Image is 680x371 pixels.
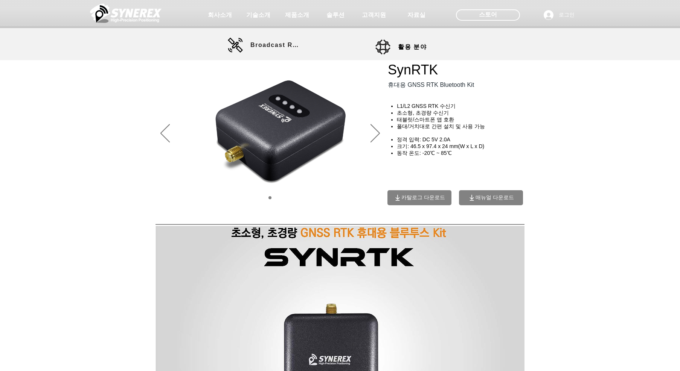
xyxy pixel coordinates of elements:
[387,190,451,205] a: 카탈로그 다운로드
[538,8,580,22] button: 로그인
[397,117,454,123] span: 태블릿/스마트폰 앱 호환
[362,11,386,19] span: 고객지원
[285,11,309,19] span: 제품소개
[407,11,425,19] span: 자료실
[370,124,380,144] button: 다음
[278,8,316,23] a: 제품소개
[90,2,162,24] img: 씨너렉스_White_simbol_대지 1.png
[250,42,301,48] span: Broadcast RTK
[326,11,345,19] span: 솔루션
[208,11,232,19] span: 회사소개
[266,196,274,199] nav: 슬라이드
[375,39,443,55] a: 활용 분야
[556,11,577,19] span: 로그인
[397,150,451,156] span: 동작 온도: -20℃ ~ 85℃
[401,194,445,201] span: 카탈로그 다운로드
[317,8,354,23] a: 솔루션
[156,59,384,209] div: 슬라이드쇼
[397,143,484,149] span: ​크기: 46.5 x 97.4 x 24 mm(W x L x D)
[239,8,277,23] a: 기술소개
[201,8,239,23] a: 회사소개
[397,136,450,142] span: 정격 입력: DC 5V 2.0A
[476,194,514,201] span: 매뉴얼 다운로드
[398,43,427,51] span: 활용 분야
[456,9,520,21] div: 스토어
[479,11,497,19] span: 스토어
[156,59,384,209] img: SynRTK.png
[397,123,485,129] span: 폴대/거치대로 간편 설치 및 사용 가능
[246,11,270,19] span: 기술소개
[268,196,271,199] a: 01
[228,38,301,53] a: Broadcast RTK
[398,8,435,23] a: 자료실
[459,190,523,205] a: 매뉴얼 다운로드
[355,8,393,23] a: 고객지원
[160,124,170,144] button: 이전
